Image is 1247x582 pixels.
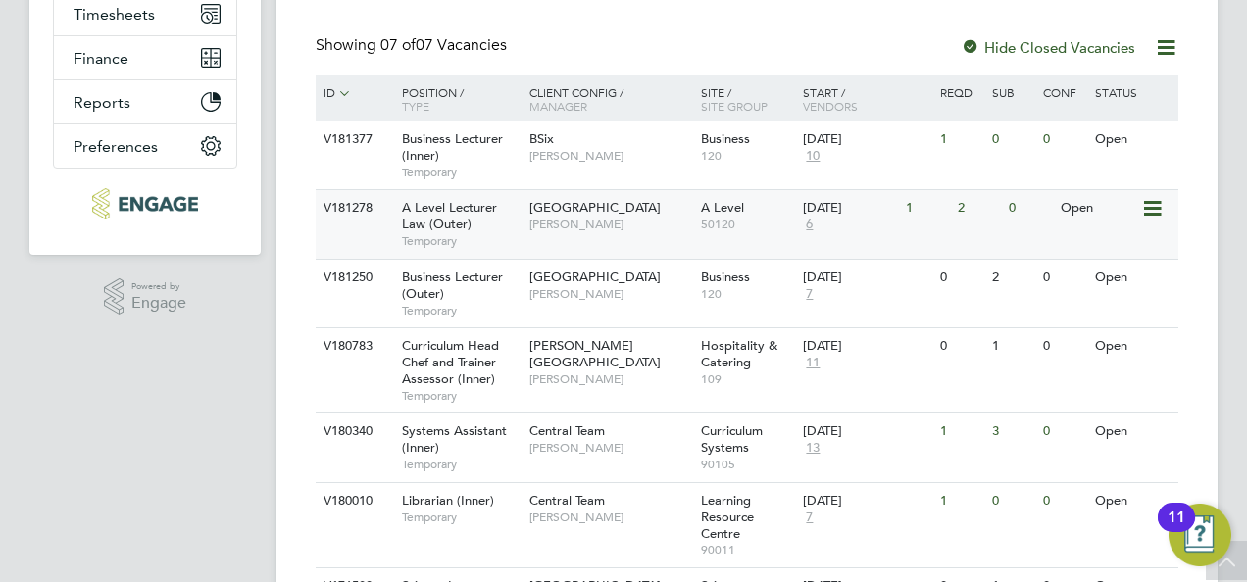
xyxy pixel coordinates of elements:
[402,130,503,164] span: Business Lecturer (Inner)
[316,35,511,56] div: Showing
[987,121,1038,158] div: 0
[987,260,1038,296] div: 2
[402,388,520,404] span: Temporary
[319,260,387,296] div: V181250
[402,457,520,472] span: Temporary
[1168,517,1185,543] div: 11
[987,483,1038,519] div: 0
[402,337,499,387] span: Curriculum Head Chef and Trainer Assessor (Inner)
[701,148,794,164] span: 120
[319,121,387,158] div: V181377
[1038,75,1089,109] div: Conf
[529,337,661,370] span: [PERSON_NAME][GEOGRAPHIC_DATA]
[987,75,1038,109] div: Sub
[319,328,387,364] div: V180783
[901,190,952,226] div: 1
[529,422,605,439] span: Central Team
[803,269,930,286] div: [DATE]
[53,188,237,219] a: Go to home page
[529,286,691,302] span: [PERSON_NAME]
[803,423,930,440] div: [DATE]
[798,75,935,122] div: Start /
[74,5,155,24] span: Timesheets
[380,35,507,55] span: 07 Vacancies
[803,338,930,355] div: [DATE]
[104,278,187,315] a: Powered byEngage
[529,199,661,216] span: [GEOGRAPHIC_DATA]
[803,148,823,165] span: 10
[701,457,794,472] span: 90105
[701,268,750,285] span: Business
[54,124,236,168] button: Preferences
[402,422,507,456] span: Systems Assistant (Inner)
[1090,75,1175,109] div: Status
[1004,190,1055,226] div: 0
[402,98,429,114] span: Type
[701,217,794,232] span: 50120
[529,217,691,232] span: [PERSON_NAME]
[701,286,794,302] span: 120
[402,303,520,318] span: Temporary
[803,98,858,114] span: Vendors
[529,268,661,285] span: [GEOGRAPHIC_DATA]
[987,413,1038,450] div: 3
[402,233,520,249] span: Temporary
[803,200,896,217] div: [DATE]
[74,93,130,112] span: Reports
[1090,260,1175,296] div: Open
[696,75,799,122] div: Site /
[803,440,823,457] span: 13
[529,148,691,164] span: [PERSON_NAME]
[803,217,816,233] span: 6
[961,38,1135,57] label: Hide Closed Vacancies
[701,337,777,370] span: Hospitality & Catering
[1038,260,1089,296] div: 0
[1038,483,1089,519] div: 0
[1090,328,1175,364] div: Open
[1038,121,1089,158] div: 0
[701,199,744,216] span: A Level
[131,278,186,295] span: Powered by
[935,483,986,519] div: 1
[701,422,763,456] span: Curriculum Systems
[953,190,1004,226] div: 2
[803,493,930,509] div: [DATE]
[319,483,387,519] div: V180010
[402,199,497,232] span: A Level Lecturer Law (Outer)
[701,130,750,147] span: Business
[987,328,1038,364] div: 1
[92,188,197,219] img: educationmattersgroup-logo-retina.png
[1038,413,1089,450] div: 0
[74,137,158,156] span: Preferences
[1090,121,1175,158] div: Open
[803,131,930,148] div: [DATE]
[54,80,236,123] button: Reports
[701,492,754,542] span: Learning Resource Centre
[524,75,696,122] div: Client Config /
[701,542,794,558] span: 90011
[402,492,494,509] span: Librarian (Inner)
[529,440,691,456] span: [PERSON_NAME]
[701,371,794,387] span: 109
[319,413,387,450] div: V180340
[529,371,691,387] span: [PERSON_NAME]
[935,75,986,109] div: Reqd
[803,286,816,303] span: 7
[935,413,986,450] div: 1
[701,98,768,114] span: Site Group
[935,260,986,296] div: 0
[402,268,503,302] span: Business Lecturer (Outer)
[74,49,128,68] span: Finance
[529,509,691,525] span: [PERSON_NAME]
[529,130,554,147] span: BSix
[1090,413,1175,450] div: Open
[54,36,236,79] button: Finance
[1038,328,1089,364] div: 0
[803,355,823,371] span: 11
[319,75,387,111] div: ID
[529,98,587,114] span: Manager
[319,190,387,226] div: V181278
[1056,190,1141,226] div: Open
[131,295,186,312] span: Engage
[380,35,416,55] span: 07 of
